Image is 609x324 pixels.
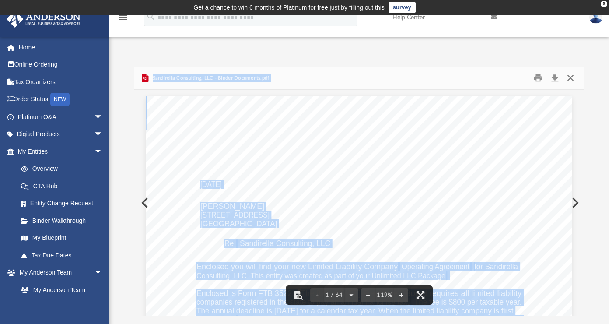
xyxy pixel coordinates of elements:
[589,11,602,24] img: User Pic
[196,272,445,280] span: Consulting, LLC. This entity was created as part of your Unlimited LLC Package
[94,264,112,282] span: arrow_drop_down
[118,12,129,23] i: menu
[94,143,112,161] span: arrow_drop_down
[12,212,116,229] a: Binder Walkthrough
[414,299,521,306] span: The fee is $800 per taxable year.
[563,71,578,85] button: Close
[150,74,269,82] span: Sandirella Consulting, LLC - Binder Documents.pdf
[134,67,584,316] div: Preview
[200,211,269,219] span: [STREET_ADDRESS]
[94,108,112,126] span: arrow_drop_down
[565,190,584,215] button: Next File
[402,263,469,271] span: Operating Agreement
[6,91,116,109] a: Order StatusNEW
[324,285,344,305] button: 1 / 64
[375,292,394,298] div: Current zoom level
[405,290,521,297] span: Board requires all limited liability
[388,2,416,13] a: survey
[12,229,112,247] a: My Blueprint
[200,203,264,210] span: [PERSON_NAME]
[134,90,584,316] div: Document Viewer
[361,285,375,305] button: Zoom out
[12,160,116,178] a: Overview
[134,90,584,316] div: File preview
[240,240,330,247] span: Sandirella Consulting, LLC
[200,181,222,188] span: [DATE]
[446,272,448,280] span: .
[4,11,83,28] img: Anderson Advisors Platinum Portal
[344,285,358,305] button: Next page
[193,2,385,13] div: Get a chance to win 6 months of Platinum for free just by filling out this
[50,93,70,106] div: NEW
[12,281,107,299] a: My Anderson Team
[6,73,116,91] a: Tax Organizers
[224,240,236,247] span: Re:
[411,285,430,305] button: Enter fullscreen
[118,17,129,23] a: menu
[6,56,116,74] a: Online Ordering
[196,307,514,315] span: The annual deadline is [DATE] for a calendar tax year. When the limited liability company is first
[547,71,563,85] button: Download
[12,247,116,264] a: Tax Due Dates
[134,190,154,215] button: Previous File
[6,143,116,160] a: My Entitiesarrow_drop_down
[12,195,116,212] a: Entity Change Request
[6,264,112,282] a: My Anderson Teamarrow_drop_down
[288,285,308,305] button: Toggle findbar
[601,1,607,7] div: close
[196,263,398,271] span: Enclosed you will find your new Limited Liability Company
[6,39,116,56] a: Home
[94,126,112,144] span: arrow_drop_down
[324,292,344,298] span: 1 / 64
[6,126,116,143] a: Digital Productsarrow_drop_down
[196,299,409,306] span: companies registered in the state to pay an annual franchise tax.
[196,290,294,297] span: Enclosed is Form FTB 3522.
[394,285,408,305] button: Zoom in
[146,12,156,21] i: search
[200,220,277,228] span: [GEOGRAPHIC_DATA]
[12,177,116,195] a: CTA Hub
[474,263,518,271] span: for Sandirella
[530,71,547,85] button: Print
[6,108,116,126] a: Platinum Q&Aarrow_drop_down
